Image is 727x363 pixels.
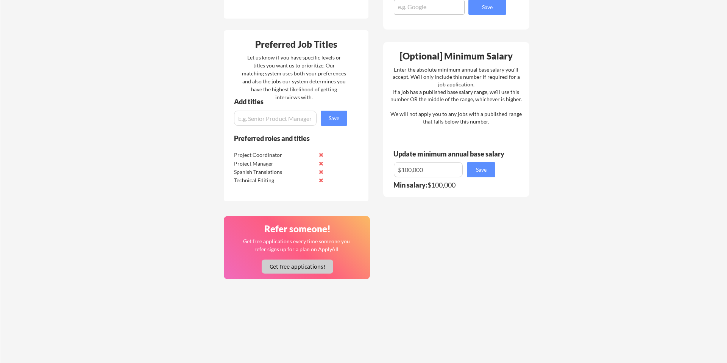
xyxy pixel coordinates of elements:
div: Technical Editing [234,177,314,184]
button: Get free applications! [262,260,333,274]
button: Save [467,162,495,177]
div: Preferred Job Titles [226,40,367,49]
button: Save [321,111,347,126]
input: E.g. Senior Product Manager [234,111,317,126]
div: Project Coordinator [234,151,314,159]
div: Add titles [234,98,341,105]
div: Spanish Translations [234,168,314,176]
strong: Min salary: [393,181,427,189]
div: Update minimum annual base salary [393,150,507,157]
input: E.g. $100,000 [394,162,463,177]
div: Let us know if you have specific levels or titles you want us to prioritize. Our matching system ... [242,53,346,101]
div: Project Manager [234,160,314,167]
div: [Optional] Minimum Salary [386,52,527,61]
div: $100,000 [393,181,500,188]
div: Refer someone! [227,224,368,233]
div: Enter the absolute minimum annual base salary you'll accept. We'll only include this number if re... [390,66,522,125]
div: Get free applications every time someone you refer signs up for a plan on ApplyAll [242,237,350,253]
div: Preferred roles and titles [234,135,337,142]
